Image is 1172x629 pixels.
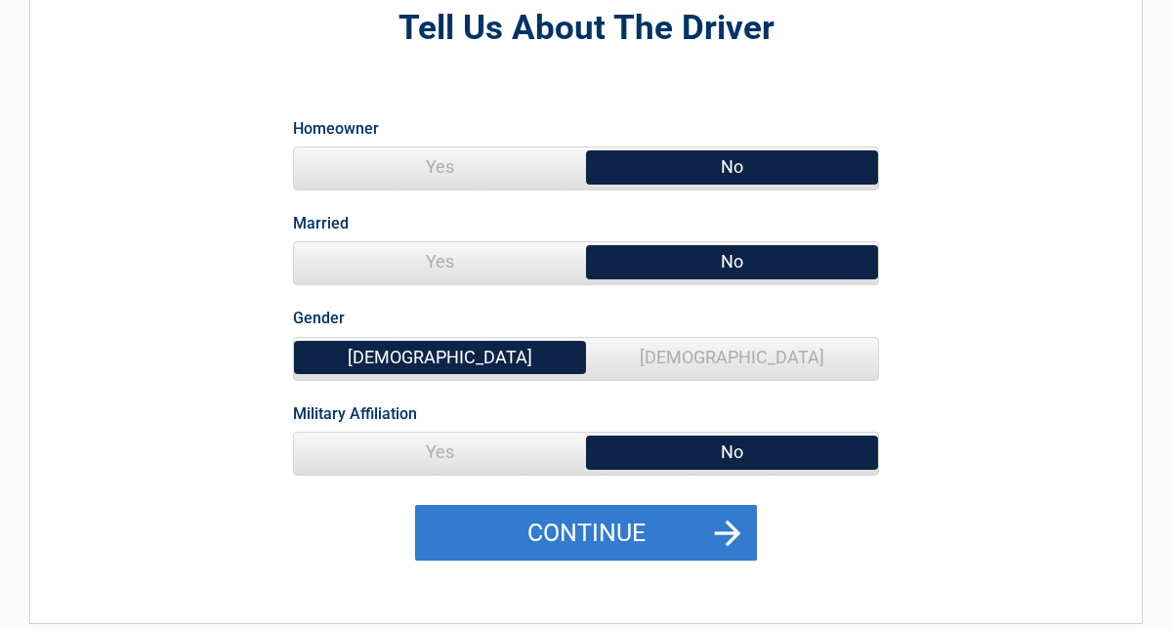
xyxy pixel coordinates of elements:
span: No [586,433,878,472]
span: Yes [294,147,586,187]
label: Military Affiliation [293,400,417,427]
span: Yes [294,433,586,472]
h2: Tell Us About The Driver [138,6,1034,52]
span: No [586,147,878,187]
label: Homeowner [293,115,379,142]
span: No [586,242,878,281]
button: Continue [415,505,757,562]
span: [DEMOGRAPHIC_DATA] [586,338,878,377]
label: Gender [293,305,345,331]
span: [DEMOGRAPHIC_DATA] [294,338,586,377]
span: Yes [294,242,586,281]
label: Married [293,210,349,236]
